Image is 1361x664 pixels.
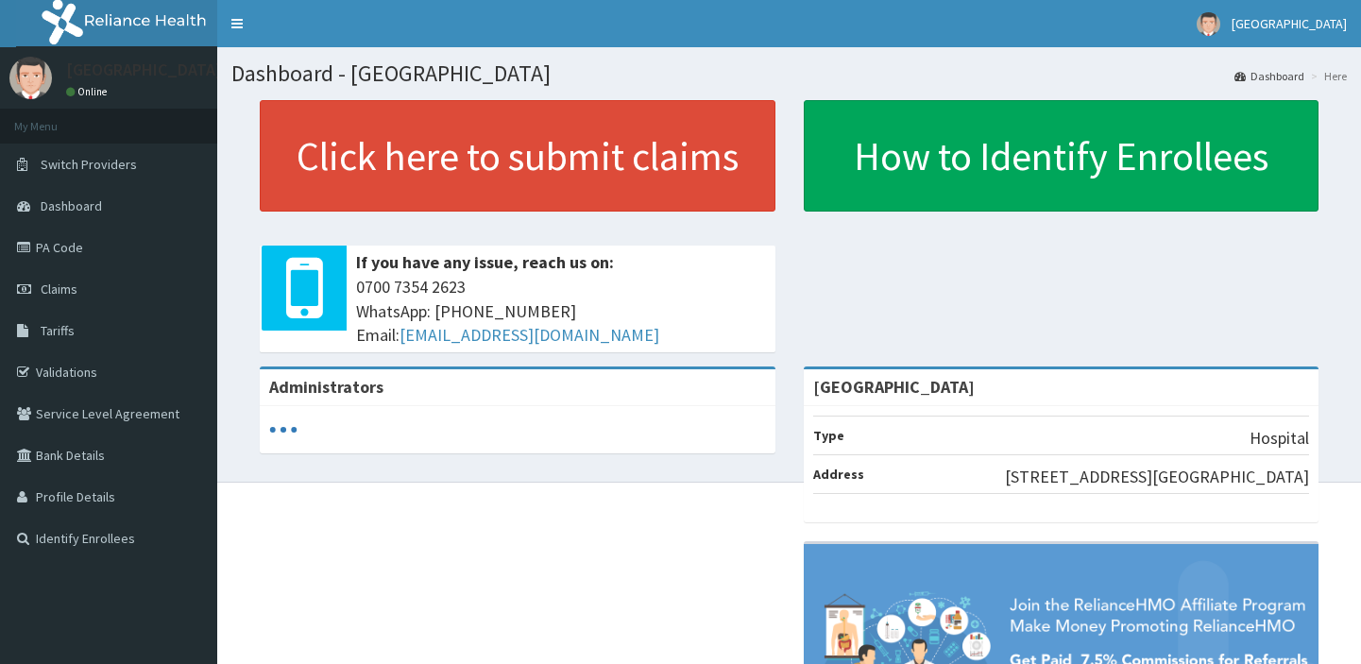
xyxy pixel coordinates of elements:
svg: audio-loading [269,416,298,444]
a: Online [66,85,111,98]
a: [EMAIL_ADDRESS][DOMAIN_NAME] [400,324,659,346]
p: Hospital [1250,426,1309,451]
b: Address [813,466,864,483]
h1: Dashboard - [GEOGRAPHIC_DATA] [231,61,1347,86]
b: If you have any issue, reach us on: [356,251,614,273]
a: How to Identify Enrollees [804,100,1319,212]
span: Switch Providers [41,156,137,173]
li: Here [1306,68,1347,84]
img: User Image [9,57,52,99]
b: Type [813,427,844,444]
span: Claims [41,281,77,298]
b: Administrators [269,376,383,398]
p: [STREET_ADDRESS][GEOGRAPHIC_DATA] [1005,465,1309,489]
span: Tariffs [41,322,75,339]
span: [GEOGRAPHIC_DATA] [1232,15,1347,32]
p: [GEOGRAPHIC_DATA] [66,61,222,78]
a: Dashboard [1234,68,1304,84]
img: User Image [1197,12,1220,36]
span: 0700 7354 2623 WhatsApp: [PHONE_NUMBER] Email: [356,275,766,348]
strong: [GEOGRAPHIC_DATA] [813,376,975,398]
a: Click here to submit claims [260,100,775,212]
span: Dashboard [41,197,102,214]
